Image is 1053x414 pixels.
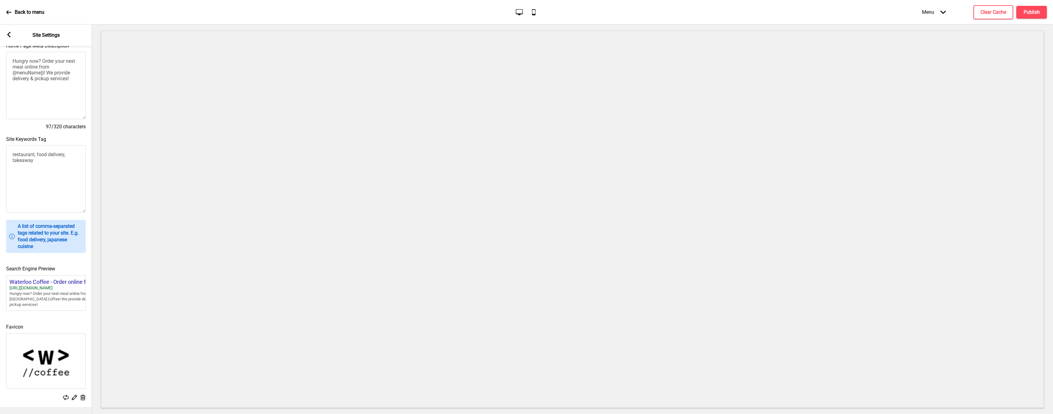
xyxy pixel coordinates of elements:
[9,279,101,285] div: Waterloo Coffee - Order online for …
[6,265,86,272] h4: Search Engine Preview
[6,4,44,21] a: Back to menu
[1016,6,1047,19] button: Publish
[32,32,60,39] p: Site Settings
[9,291,101,308] div: Hungry now? Order your next meal online from [GEOGRAPHIC_DATA] Coffee! We provide delivery & pick...
[6,136,46,142] label: Site Keywords Tag
[15,9,44,16] p: Back to menu
[18,223,83,250] p: A list of comma-separated tags related to your site. E.g. food delivery, japanese cuisine
[916,3,952,21] div: Menu
[980,9,1006,16] h4: Clear Cache
[6,123,86,130] h4: 97/320 characters
[6,324,86,330] h4: Favicon
[9,285,101,291] div: [URL][DOMAIN_NAME]
[973,5,1013,19] button: Clear Cache
[6,52,86,119] textarea: Hungry now? Order your next meal online from {{menuName}}! We provide delivery & pickup services!
[1024,9,1040,16] h4: Publish
[6,145,86,213] textarea: restaurant, food delivery, takeaway
[6,334,85,388] img: Favicon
